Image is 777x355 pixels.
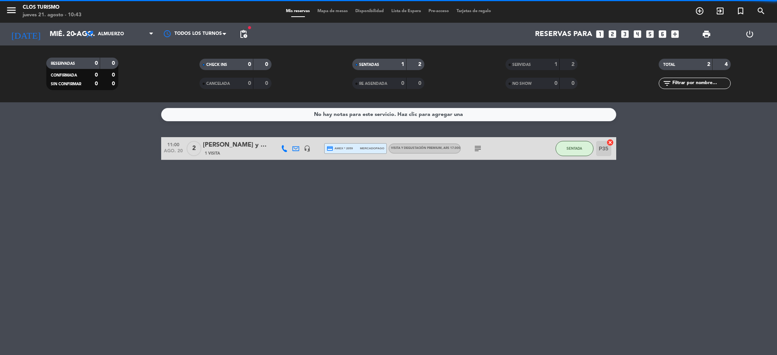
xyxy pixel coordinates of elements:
[265,62,270,67] strong: 0
[567,146,582,150] span: SENTADA
[453,9,495,13] span: Tarjetas de regalo
[418,81,423,86] strong: 0
[707,62,710,67] strong: 2
[206,63,227,67] span: CHECK INS
[187,141,201,156] span: 2
[571,81,576,86] strong: 0
[51,82,81,86] span: SIN CONFIRMAR
[265,81,270,86] strong: 0
[247,25,252,30] span: fiber_manual_record
[71,30,80,39] i: arrow_drop_down
[239,30,248,39] span: pending_actions
[388,9,425,13] span: Lista de Espera
[164,140,183,149] span: 11:00
[203,140,267,150] div: [PERSON_NAME] y [PERSON_NAME]
[359,82,387,86] span: RE AGENDADA
[95,81,98,86] strong: 0
[23,4,82,11] div: Clos Turismo
[314,110,463,119] div: No hay notas para este servicio. Haz clic para agregar una
[401,62,404,67] strong: 1
[571,62,576,67] strong: 2
[51,62,75,66] span: RESERVADAS
[248,62,251,67] strong: 0
[6,5,17,19] button: menu
[304,145,311,152] i: headset_mic
[645,29,655,39] i: looks_5
[702,30,711,39] span: print
[606,139,614,146] i: cancel
[716,6,725,16] i: exit_to_app
[620,29,630,39] i: looks_3
[112,61,116,66] strong: 0
[112,72,116,78] strong: 0
[23,11,82,19] div: jueves 21. agosto - 10:43
[391,147,460,150] span: VISITA Y DEGUSTACIÓN PREMIUM
[425,9,453,13] span: Pre-acceso
[205,150,220,156] span: 1 Visita
[736,6,745,16] i: turned_in_not
[352,9,388,13] span: Disponibilidad
[326,145,353,152] span: amex * 2059
[326,145,333,152] i: credit_card
[554,81,557,86] strong: 0
[535,30,592,38] span: Reservas para
[418,62,423,67] strong: 2
[51,74,77,77] span: CONFIRMADA
[554,62,557,67] strong: 1
[473,144,482,153] i: subject
[206,82,230,86] span: CANCELADA
[282,9,314,13] span: Mis reservas
[512,63,531,67] span: SERVIDAS
[725,62,729,67] strong: 4
[6,26,46,42] i: [DATE]
[607,29,617,39] i: looks_two
[663,63,675,67] span: TOTAL
[670,29,680,39] i: add_box
[662,79,672,88] i: filter_list
[633,29,642,39] i: looks_4
[556,141,593,156] button: SENTADA
[745,30,754,39] i: power_settings_new
[359,63,379,67] span: SENTADAS
[595,29,605,39] i: looks_one
[95,61,98,66] strong: 0
[672,79,730,88] input: Filtrar por nombre...
[6,5,17,16] i: menu
[248,81,251,86] strong: 0
[112,81,116,86] strong: 0
[98,31,124,37] span: Almuerzo
[442,147,460,150] span: , ARS 17.000
[757,6,766,16] i: search
[164,149,183,157] span: ago. 20
[360,146,384,151] span: mercadopago
[658,29,667,39] i: looks_6
[728,23,771,45] div: LOG OUT
[401,81,404,86] strong: 0
[512,82,532,86] span: NO SHOW
[95,72,98,78] strong: 0
[314,9,352,13] span: Mapa de mesas
[695,6,704,16] i: add_circle_outline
